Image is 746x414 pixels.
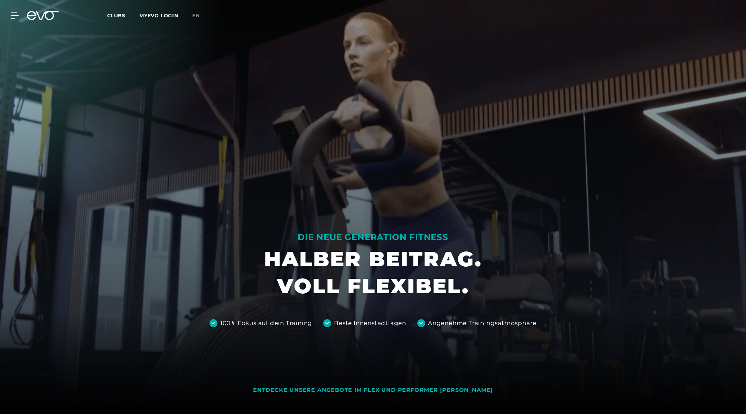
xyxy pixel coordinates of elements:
[264,232,482,243] div: DIE NEUE GENERATION FITNESS
[139,12,178,19] a: MYEVO LOGIN
[334,319,406,328] div: Beste Innenstadtlagen
[264,246,482,300] h1: HALBER BEITRAG. VOLL FLEXIBEL.
[192,12,208,20] a: en
[220,319,312,328] div: 100% Fokus auf dein Training
[192,12,200,19] span: en
[107,12,139,19] a: Clubs
[253,387,493,394] div: ENTDECKE UNSERE ANGEBOTE IM FLEX UND PERFORMER [PERSON_NAME]
[428,319,537,328] div: Angenehme Trainingsatmosphäre
[107,12,125,19] span: Clubs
